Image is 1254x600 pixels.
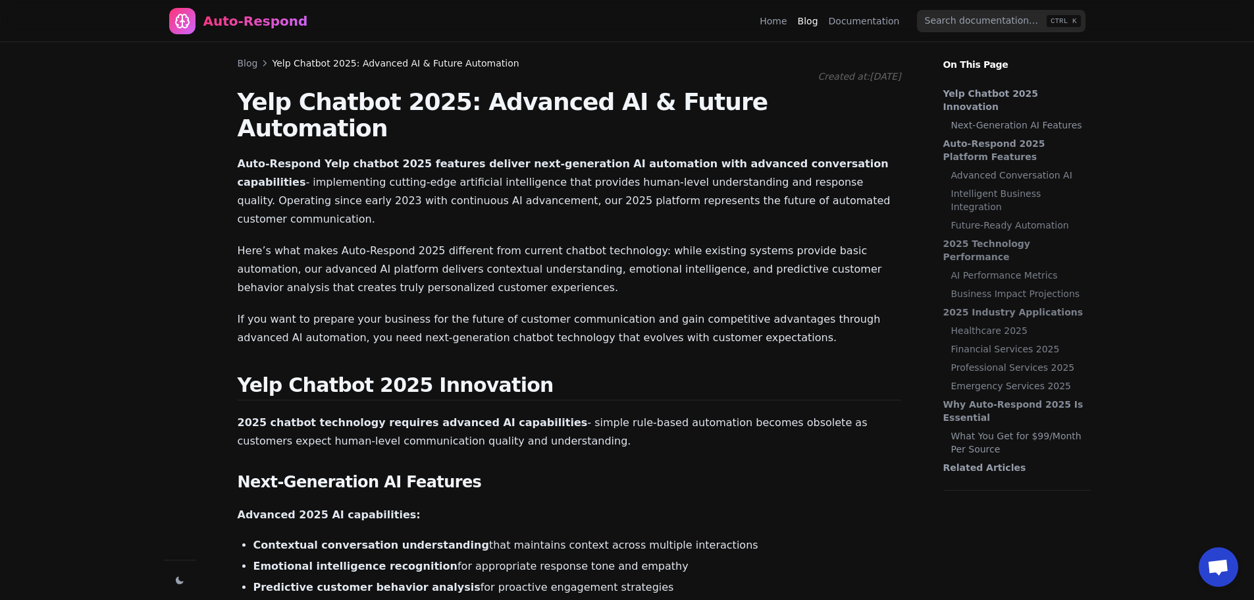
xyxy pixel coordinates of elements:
[951,287,1084,300] a: Business Impact Projections
[169,8,308,34] a: Home page
[170,571,189,589] button: Change theme
[253,560,457,572] strong: Emotional intelligence recognition
[1199,547,1238,587] a: Open chat
[238,242,901,297] p: Here’s what makes Auto-Respond 2025 different from current chatbot technology: while existing sys...
[253,539,489,551] strong: Contextual conversation understanding
[760,14,787,28] a: Home
[238,310,901,347] p: If you want to prepare your business for the future of customer communication and gain competitiv...
[238,414,901,450] p: - simple rule-based automation becomes obsolete as customers expect human-level communication qua...
[798,14,818,28] a: Blog
[238,416,588,429] strong: 2025 chatbot technology requires advanced AI capabilities
[951,187,1084,213] a: Intelligent Business Integration
[238,373,901,400] h2: Yelp Chatbot 2025 Innovation
[943,237,1084,263] a: 2025 Technology Performance
[238,157,889,188] strong: Auto-Respond Yelp chatbot 2025 features deliver next-generation AI automation with advanced conve...
[253,537,901,553] li: that maintains context across multiple interactions
[253,581,481,593] strong: Predictive customer behavior analysis
[951,219,1084,232] a: Future-Ready Automation
[951,379,1084,393] a: Emergency Services 2025
[951,429,1084,456] a: What You Get for $99/Month Per Source
[951,269,1084,282] a: AI Performance Metrics
[818,71,901,82] span: Created at: [DATE]
[943,398,1084,424] a: Why Auto-Respond 2025 Is Essential
[238,472,901,493] h3: Next-Generation AI Features
[943,306,1084,319] a: 2025 Industry Applications
[943,87,1084,113] a: Yelp Chatbot 2025 Innovation
[238,508,421,521] strong: Advanced 2025 AI capabilities:
[943,461,1084,474] a: Related Articles
[951,342,1084,356] a: Financial Services 2025
[238,57,258,70] a: Blog
[203,12,308,30] div: Auto-Respond
[238,89,901,142] h1: Yelp Chatbot 2025: Advanced AI & Future Automation
[943,137,1084,163] a: Auto-Respond 2025 Platform Features
[829,14,900,28] a: Documentation
[951,324,1084,337] a: Healthcare 2025
[253,580,901,595] li: for proactive engagement strategies
[933,42,1101,71] p: On This Page
[951,361,1084,374] a: Professional Services 2025
[253,559,901,574] li: for appropriate response tone and empathy
[272,57,519,70] span: Yelp Chatbot 2025: Advanced AI & Future Automation
[951,169,1084,182] a: Advanced Conversation AI
[917,10,1085,32] input: Search documentation…
[238,155,901,229] p: - implementing cutting-edge artificial intelligence that provides human-level understanding and r...
[951,119,1084,132] a: Next-Generation AI Features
